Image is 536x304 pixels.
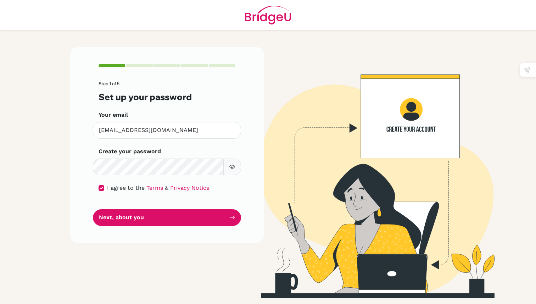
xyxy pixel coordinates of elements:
[170,184,210,191] a: Privacy Notice
[99,111,128,119] label: Your email
[99,147,161,156] label: Create your password
[99,81,119,86] span: Step 1 of 5
[146,184,163,191] a: Terms
[93,122,241,139] input: Insert your email*
[93,209,241,226] button: Next, about you
[107,184,145,191] span: I agree to the
[99,92,235,102] h3: Set up your password
[165,184,168,191] span: &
